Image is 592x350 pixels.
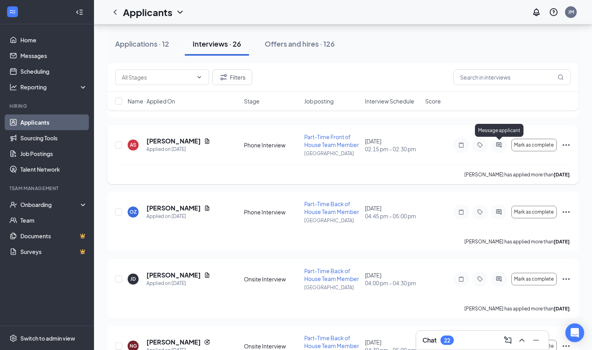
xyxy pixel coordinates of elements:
[115,39,169,49] div: Applications · 12
[464,238,571,245] p: [PERSON_NAME] has applied more than .
[514,276,554,282] span: Mark as complete
[464,305,571,312] p: [PERSON_NAME] has applied more than .
[20,146,87,161] a: Job Postings
[503,335,513,345] svg: ComposeMessage
[244,275,300,283] div: Onsite Interview
[475,276,485,282] svg: Tag
[365,279,421,287] span: 04:00 pm - 04:30 pm
[212,69,252,85] button: Filter Filters
[304,200,359,215] span: Part-Time Back of House Team Member
[464,171,571,178] p: [PERSON_NAME] has applied more than .
[146,145,210,153] div: Applied on [DATE]
[76,8,83,16] svg: Collapse
[422,336,437,345] h3: Chat
[110,7,120,17] svg: ChevronLeft
[130,276,136,282] div: JD
[20,32,87,48] a: Home
[561,207,571,217] svg: Ellipses
[494,209,504,215] svg: ActiveChat
[494,276,504,282] svg: ActiveChat
[146,204,201,212] h5: [PERSON_NAME]
[304,334,359,349] span: Part-Time Back of House Team Member
[511,139,557,151] button: Mark as complete
[244,141,300,149] div: Phone Interview
[244,342,300,350] div: Onsite Interview
[244,97,260,105] span: Stage
[365,271,421,287] div: [DATE]
[204,138,210,144] svg: Document
[514,209,554,215] span: Mark as complete
[204,205,210,211] svg: Document
[516,334,528,346] button: ChevronUp
[9,201,17,209] svg: UserCheck
[9,103,86,109] div: Hiring
[9,83,17,91] svg: Analysis
[146,338,201,346] h5: [PERSON_NAME]
[196,74,202,80] svg: ChevronDown
[365,97,414,105] span: Interview Schedule
[9,334,17,342] svg: Settings
[130,141,136,148] div: AS
[511,273,557,285] button: Mark as complete
[457,209,466,215] svg: Note
[530,334,542,346] button: Minimize
[457,276,466,282] svg: Note
[130,343,137,349] div: NG
[20,48,87,63] a: Messages
[20,201,81,209] div: Onboarding
[304,97,334,105] span: Job posting
[502,334,514,346] button: ComposeMessage
[494,142,504,148] svg: ActiveChat
[457,142,466,148] svg: Note
[304,133,359,148] span: Part-Time Front of House Team Member
[531,335,541,345] svg: Minimize
[204,272,210,278] svg: Document
[20,63,87,79] a: Scheduling
[20,212,87,228] a: Team
[20,130,87,146] a: Sourcing Tools
[517,335,527,345] svg: ChevronUp
[511,206,557,218] button: Mark as complete
[561,140,571,150] svg: Ellipses
[20,228,87,244] a: DocumentsCrown
[304,267,359,282] span: Part-Time Back of House Team Member
[128,97,175,105] span: Name · Applied On
[265,39,335,49] div: Offers and hires · 126
[453,69,571,85] input: Search in interviews
[475,209,485,215] svg: Tag
[475,124,523,137] div: Message applicant
[304,217,360,224] p: [GEOGRAPHIC_DATA]
[444,337,450,344] div: 22
[219,73,228,82] svg: Filter
[9,185,86,192] div: Team Management
[20,161,87,177] a: Talent Network
[554,239,570,245] b: [DATE]
[554,172,570,178] b: [DATE]
[304,150,360,157] p: [GEOGRAPHIC_DATA]
[130,209,137,215] div: OZ
[514,142,554,148] span: Mark as complete
[20,334,75,342] div: Switch to admin view
[146,212,210,220] div: Applied on [DATE]
[244,208,300,216] div: Phone Interview
[365,137,421,153] div: [DATE]
[532,7,541,17] svg: Notifications
[365,212,421,220] span: 04:45 pm - 05:00 pm
[561,274,571,284] svg: Ellipses
[146,279,210,287] div: Applied on [DATE]
[20,83,88,91] div: Reporting
[425,97,441,105] span: Score
[146,137,201,145] h5: [PERSON_NAME]
[146,271,201,279] h5: [PERSON_NAME]
[20,244,87,259] a: SurveysCrown
[549,7,558,17] svg: QuestionInfo
[20,114,87,130] a: Applicants
[475,142,485,148] svg: Tag
[304,284,360,291] p: [GEOGRAPHIC_DATA]
[175,7,185,17] svg: ChevronDown
[122,73,193,82] input: All Stages
[365,145,421,153] span: 02:15 pm - 02:30 pm
[193,39,241,49] div: Interviews · 26
[9,8,16,16] svg: WorkstreamLogo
